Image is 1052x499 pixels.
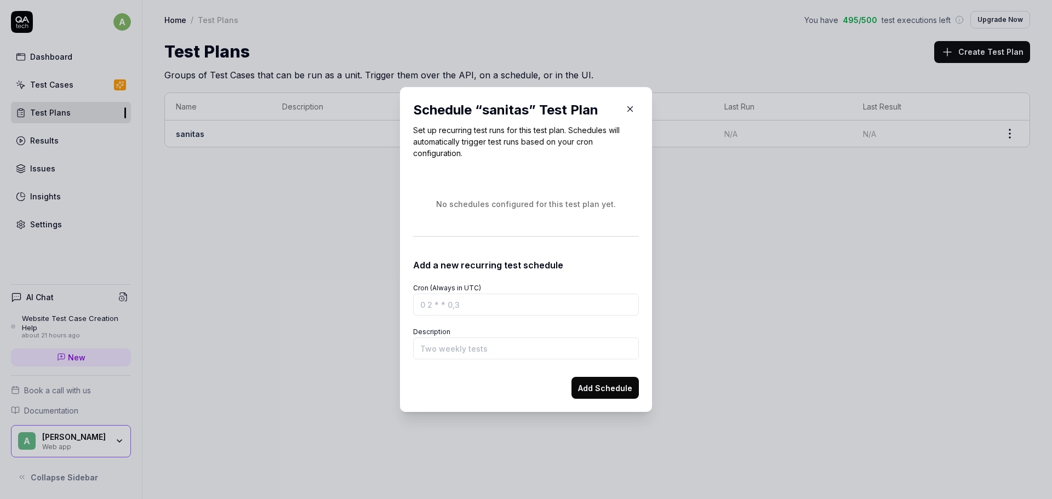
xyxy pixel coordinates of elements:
[413,294,639,316] input: 0 2 * * 0,3
[413,337,639,359] input: Two weekly tests
[413,124,639,159] p: Set up recurring test runs for this test plan. Schedules will automatically trigger test runs bas...
[621,100,639,118] button: Close Modal
[413,100,617,120] div: Schedule “ sanitas ” Test Plan
[413,328,450,336] label: Description
[413,198,639,210] div: No schedules configured for this test plan yet.
[413,284,481,292] label: Cron (Always in UTC)
[571,377,639,399] button: Add Schedule
[413,254,639,272] div: Add a new recurring test schedule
